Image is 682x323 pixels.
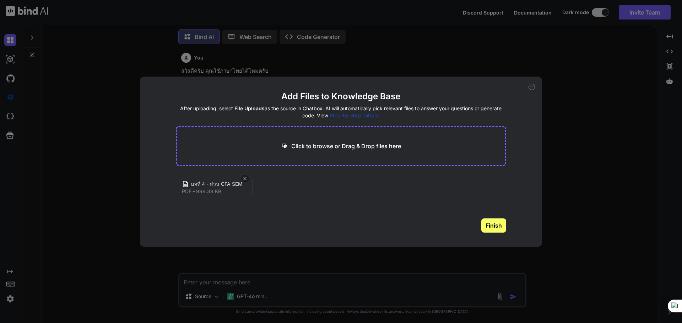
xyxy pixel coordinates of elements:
[481,218,506,233] button: Finish
[330,112,379,118] span: Step-by-step Tutorial
[182,188,191,195] span: pdf
[176,105,507,119] h4: After uploading, select as the source in Chatbox. AI will automatically pick relevant files to an...
[176,91,507,102] h2: Add Files to Knowledge Base
[291,142,401,150] p: Click to browse or Drag & Drop files here
[191,180,248,188] span: บทที่ 4 - ส่วน CFA SEM
[234,105,265,111] span: File Uploads
[196,188,221,195] span: 999.39 KB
